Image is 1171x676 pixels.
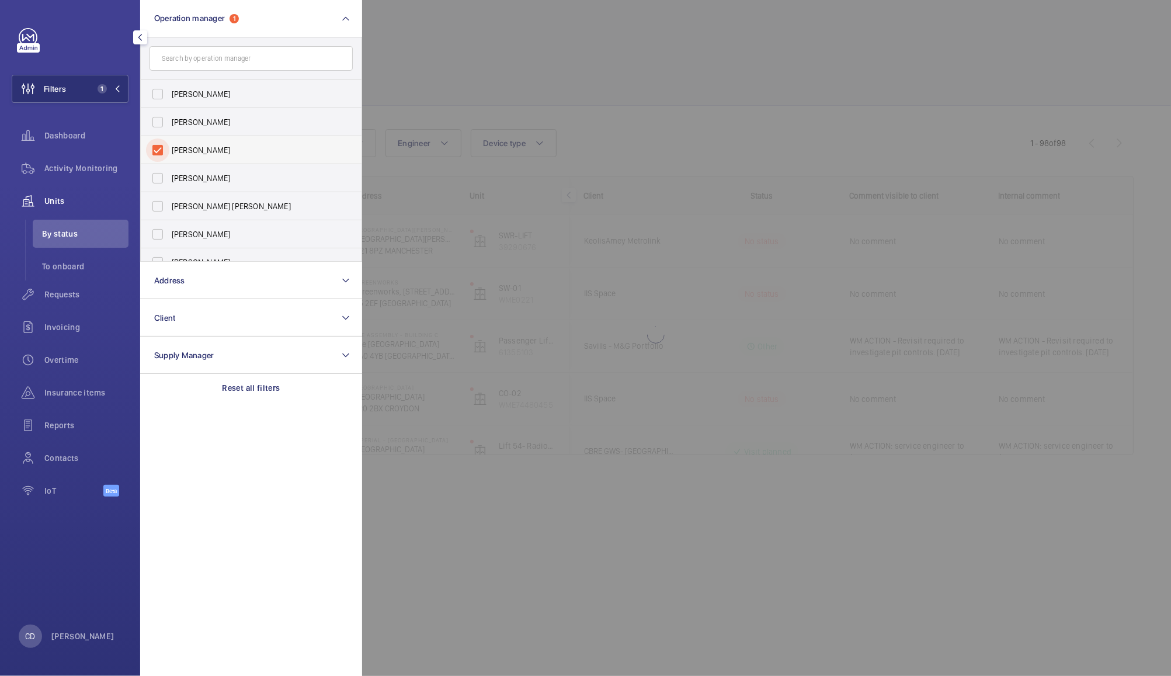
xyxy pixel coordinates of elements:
[44,321,128,333] span: Invoicing
[42,228,128,240] span: By status
[44,83,66,95] span: Filters
[25,630,35,642] p: CD
[44,195,128,207] span: Units
[98,84,107,93] span: 1
[44,420,128,431] span: Reports
[103,485,119,497] span: Beta
[44,485,103,497] span: IoT
[51,630,114,642] p: [PERSON_NAME]
[44,387,128,398] span: Insurance items
[44,162,128,174] span: Activity Monitoring
[44,354,128,366] span: Overtime
[44,130,128,141] span: Dashboard
[42,261,128,272] span: To onboard
[12,75,128,103] button: Filters1
[44,452,128,464] span: Contacts
[44,289,128,300] span: Requests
